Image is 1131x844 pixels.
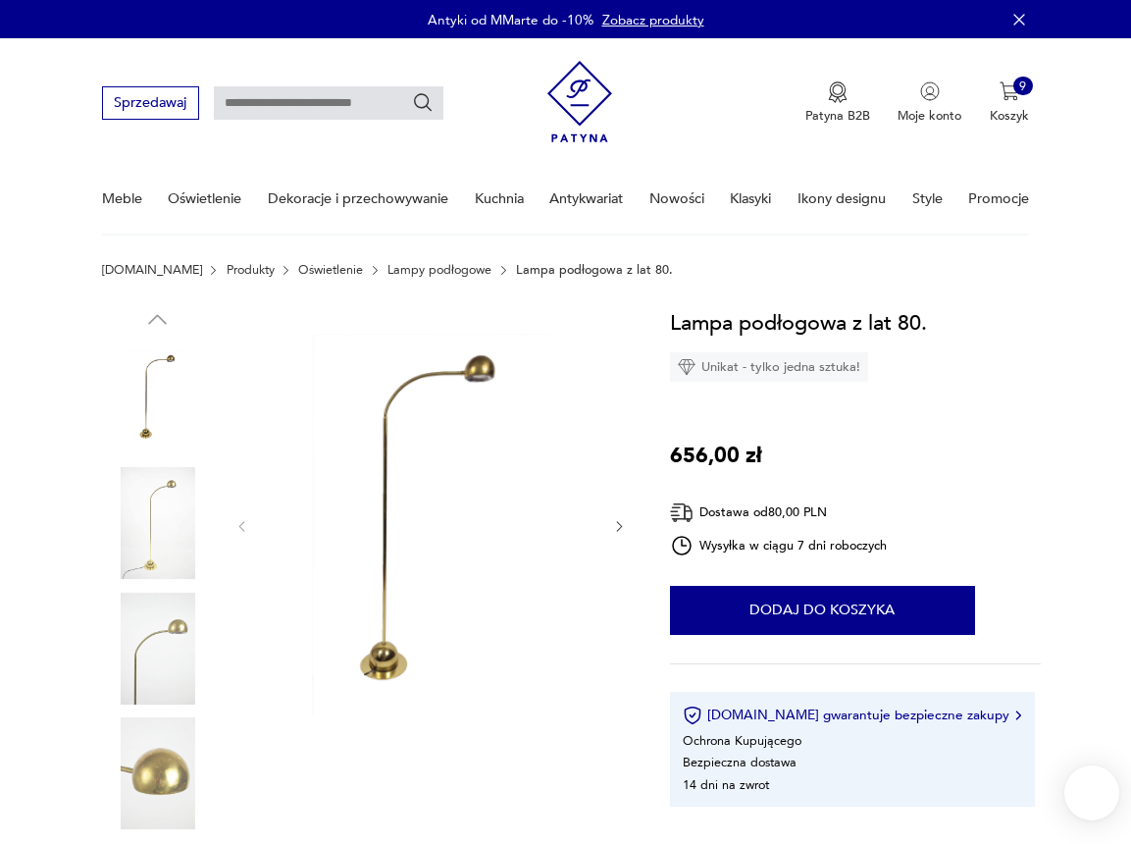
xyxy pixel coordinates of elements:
[1015,711,1021,720] img: Ikona strzałki w prawo
[670,501,888,525] div: Dostawa od 80,00 PLN
[912,165,943,233] a: Style
[670,586,975,635] button: Dodaj do koszyka
[547,54,613,149] img: Patyna - sklep z meblami i dekoracjami vintage
[683,732,801,750] li: Ochrona Kupującego
[102,86,199,119] button: Sprzedawaj
[670,306,927,340] h1: Lampa podłogowa z lat 80.
[683,706,1021,725] button: [DOMAIN_NAME] gwarantuje bezpieczne zakupy
[797,165,886,233] a: Ikony designu
[475,165,524,233] a: Kuchnia
[968,165,1029,233] a: Promocje
[102,593,214,705] img: Zdjęcie produktu Lampa podłogowa z lat 80.
[298,263,363,277] a: Oświetlenie
[828,81,848,103] img: Ikona medalu
[678,358,695,376] img: Ikona diamentu
[670,534,888,557] div: Wysyłka w ciągu 7 dni roboczych
[102,263,202,277] a: [DOMAIN_NAME]
[549,165,623,233] a: Antykwariat
[428,11,593,29] p: Antyki od MMarte do -10%
[516,263,673,277] p: Lampa podłogowa z lat 80.
[805,81,870,125] button: Patyna B2B
[102,343,214,454] img: Zdjęcie produktu Lampa podłogowa z lat 80.
[920,81,940,101] img: Ikonka użytkownika
[268,165,448,233] a: Dekoracje i przechowywanie
[102,717,214,829] img: Zdjęcie produktu Lampa podłogowa z lat 80.
[730,165,771,233] a: Klasyki
[1064,765,1119,820] iframe: Smartsupp widget button
[898,81,961,125] button: Moje konto
[602,11,704,29] a: Zobacz produkty
[683,776,769,794] li: 14 dni na zwrot
[227,263,275,277] a: Produkty
[1013,77,1033,96] div: 9
[670,439,762,472] p: 656,00 zł
[670,501,694,525] img: Ikona dostawy
[412,92,434,114] button: Szukaj
[683,754,797,771] li: Bezpieczna dostawa
[990,107,1029,125] p: Koszyk
[670,352,868,382] div: Unikat - tylko jedna sztuka!
[805,107,870,125] p: Patyna B2B
[102,98,199,110] a: Sprzedawaj
[102,467,214,579] img: Zdjęcie produktu Lampa podłogowa z lat 80.
[683,706,702,725] img: Ikona certyfikatu
[990,81,1029,125] button: 9Koszyk
[649,165,704,233] a: Nowości
[168,165,241,233] a: Oświetlenie
[805,81,870,125] a: Ikona medaluPatyna B2B
[102,165,142,233] a: Meble
[267,306,594,743] img: Zdjęcie produktu Lampa podłogowa z lat 80.
[1000,81,1019,101] img: Ikona koszyka
[387,263,491,277] a: Lampy podłogowe
[898,107,961,125] p: Moje konto
[898,81,961,125] a: Ikonka użytkownikaMoje konto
